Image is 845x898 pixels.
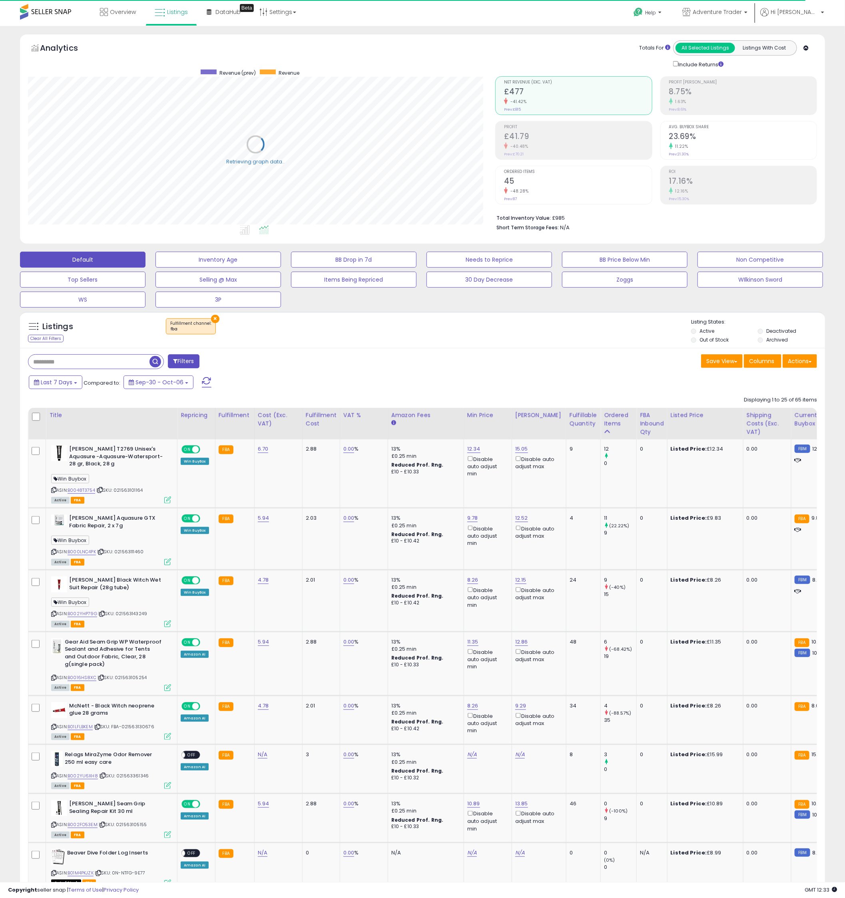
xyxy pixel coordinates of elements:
div: Amazon Fees [391,411,460,419]
div: ASIN: [51,638,171,690]
span: 15.99 [811,751,824,758]
span: ON [182,639,192,646]
a: Hi [PERSON_NAME] [760,8,824,26]
small: FBA [219,576,233,585]
button: All Selected Listings [676,43,735,53]
div: 0 [640,702,661,709]
small: Prev: £70.21 [504,152,524,157]
span: Help [645,9,656,16]
span: Overview [110,8,136,16]
button: Default [20,252,145,268]
span: Win Buybox [51,474,89,483]
button: Filters [168,354,199,368]
div: Win BuyBox [181,458,209,465]
small: FBM [795,576,810,584]
div: £8.26 [671,576,737,584]
div: £0.25 min [391,584,458,591]
b: Reduced Prof. Rng. [391,461,444,468]
small: Prev: 8.61% [669,107,687,112]
label: Archived [766,336,788,343]
span: ON [182,703,192,709]
div: 24 [570,576,594,584]
div: £10 - £10.42 [391,538,458,544]
div: 6 [604,638,636,646]
div: ASIN: [51,445,171,503]
div: 0 [640,445,661,453]
div: 12 [604,445,636,453]
div: 0 [640,576,661,584]
b: McNett - Black Witch neoprene glue 28 grams [69,702,166,719]
div: Amazon AI [181,715,209,722]
div: fba [170,326,211,332]
h2: 23.69% [669,132,817,143]
div: [PERSON_NAME] [515,411,563,419]
a: 0.00 [343,800,355,808]
span: Hi [PERSON_NAME] [771,8,819,16]
span: FBA [71,621,84,628]
a: 0.00 [343,849,355,857]
a: 0.00 [343,751,355,759]
h2: 8.75% [669,87,817,98]
div: £10 - £10.33 [391,469,458,475]
span: Ordered Items [504,170,652,174]
div: Fulfillable Quantity [570,411,597,428]
small: Prev: 15.30% [669,197,690,201]
small: FBA [795,702,809,711]
div: 8 [570,751,594,758]
a: 9.78 [467,514,478,522]
div: Disable auto adjust max [515,524,560,540]
span: Profit [PERSON_NAME] [669,80,817,85]
div: % [343,638,382,646]
div: % [343,576,382,584]
button: Listings With Cost [735,43,794,53]
span: All listings currently available for purchase on Amazon [51,684,70,691]
a: 11.35 [467,638,478,646]
div: ASIN: [51,702,171,739]
div: £0.25 min [391,759,458,766]
img: 31N3+yVb3kL._SL40_.jpg [51,800,67,816]
a: 0.00 [343,514,355,522]
button: Sep-30 - Oct-06 [124,375,193,389]
span: FBA [71,733,84,740]
a: N/A [258,751,267,759]
div: ASIN: [51,515,171,564]
div: 2.88 [306,638,334,646]
div: £10 - £10.42 [391,600,458,606]
img: 41uwmuNuNCL._SL40_.jpg [51,638,63,654]
div: Disable auto adjust min [467,524,506,547]
i: Get Help [633,7,643,17]
div: £10 - £10.33 [391,662,458,668]
div: 15 [604,591,636,598]
a: 5.94 [258,638,269,646]
div: 0.00 [747,515,785,522]
div: 4 [604,702,636,709]
small: FBA [219,702,233,711]
span: Last 7 Days [41,378,72,386]
div: Shipping Costs (Exc. VAT) [747,411,788,436]
small: FBA [795,751,809,760]
span: 12 [812,445,817,453]
button: BB Price Below Min [562,252,688,268]
small: FBM [795,445,810,453]
div: 2.01 [306,702,334,709]
button: WS [20,292,145,308]
span: | SKU: 021563111460 [97,548,143,555]
p: Listing States: [691,318,825,326]
a: N/A [515,751,525,759]
div: Cost (Exc. VAT) [258,411,299,428]
img: 31LXgJ0HE6L._SL40_.jpg [51,751,63,767]
div: 13% [391,445,458,453]
div: 0.00 [747,445,785,453]
div: £8.26 [671,702,737,709]
small: 11.22% [673,143,688,149]
div: 13% [391,638,458,646]
span: Sep-30 - Oct-06 [136,378,183,386]
a: 8.26 [467,576,478,584]
small: (22.22%) [609,523,629,529]
div: % [343,751,382,758]
small: (-88.57%) [609,710,631,716]
small: FBA [219,445,233,454]
div: 0 [640,515,661,522]
li: £985 [496,213,811,222]
button: Selling @ Max [155,272,281,288]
